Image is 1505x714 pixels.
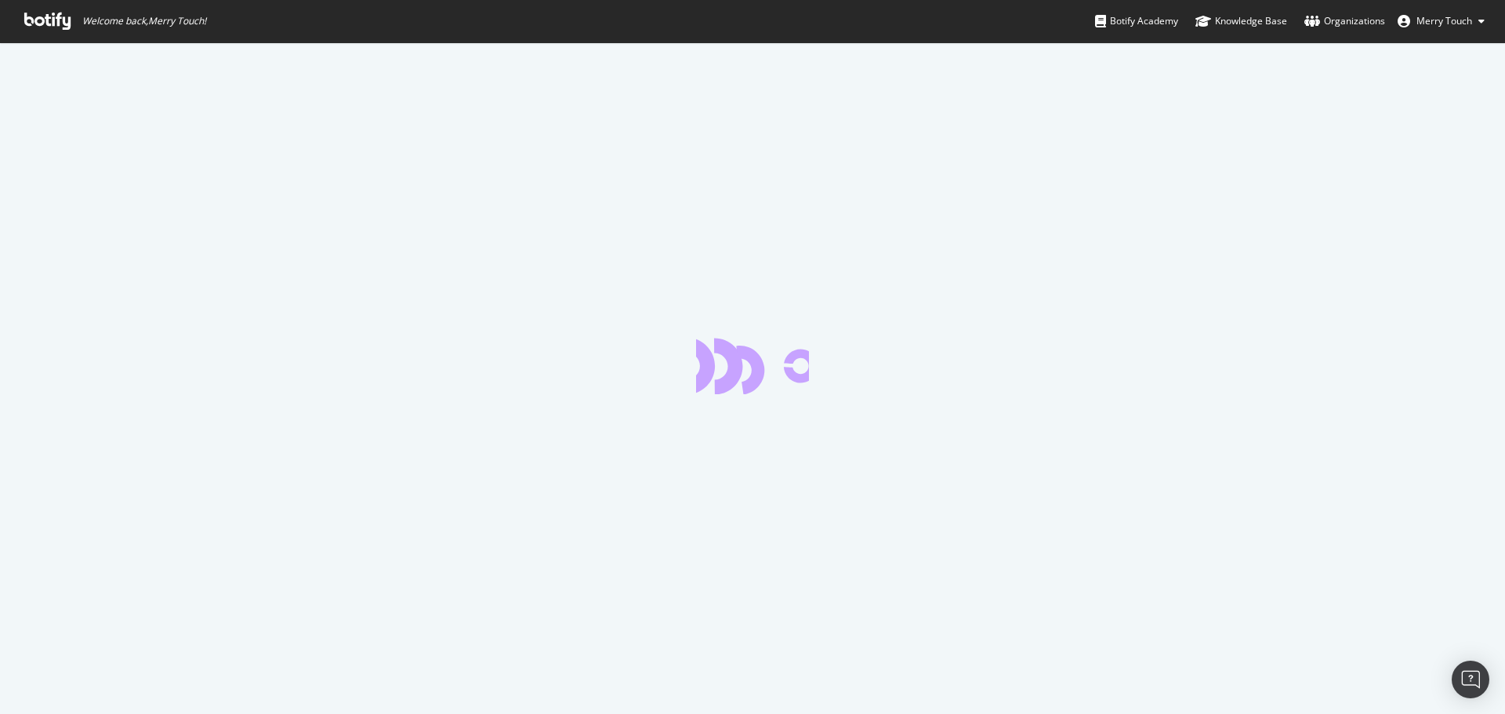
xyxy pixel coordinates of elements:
[1095,13,1178,29] div: Botify Academy
[1195,13,1287,29] div: Knowledge Base
[1385,9,1497,34] button: Merry Touch
[696,338,809,394] div: animation
[82,15,206,27] span: Welcome back, Merry Touch !
[1304,13,1385,29] div: Organizations
[1416,14,1472,27] span: Merry Touch
[1452,661,1489,698] div: Open Intercom Messenger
